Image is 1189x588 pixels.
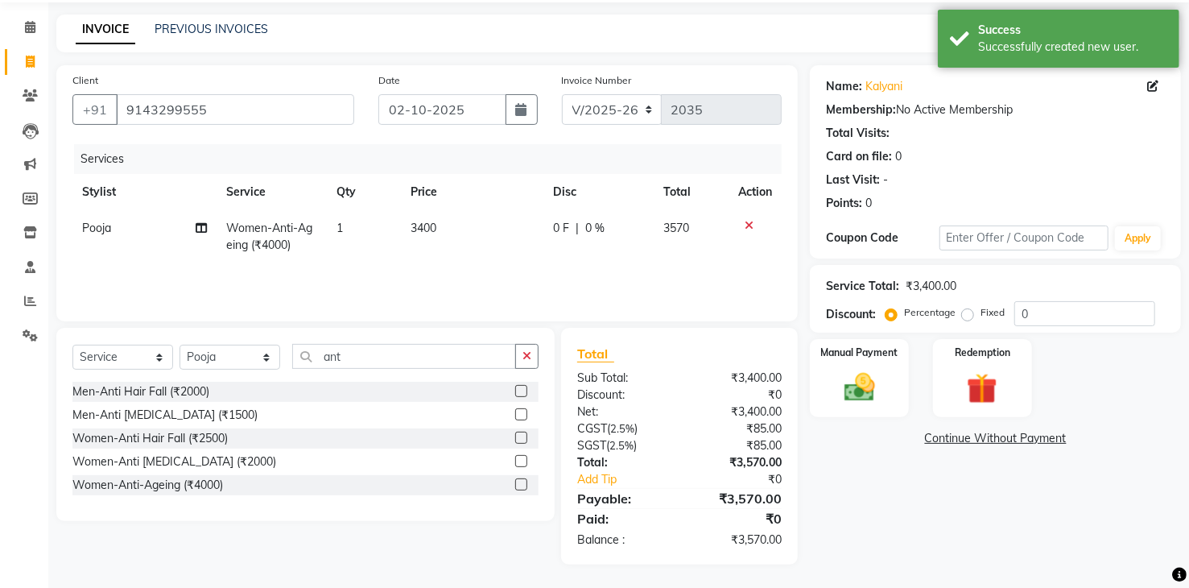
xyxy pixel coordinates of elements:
div: ₹3,400.00 [906,278,956,295]
span: | [576,220,580,237]
div: Services [74,144,794,174]
div: Coupon Code [826,230,939,246]
div: ₹3,570.00 [679,454,794,471]
div: ₹0 [699,471,794,488]
span: 0 F [554,220,570,237]
div: 0 [865,195,872,212]
div: Name: [826,78,862,95]
div: ( ) [565,420,679,437]
div: ₹0 [679,509,794,528]
div: Payable: [565,489,679,508]
input: Search by Name/Mobile/Email/Code [116,94,354,125]
div: Paid: [565,509,679,528]
span: 2.5% [610,422,634,435]
label: Fixed [981,305,1005,320]
label: Redemption [955,346,1010,360]
th: Qty [328,174,402,210]
th: Action [729,174,782,210]
span: 0 % [586,220,605,237]
div: ( ) [565,437,679,454]
img: _cash.svg [835,370,885,405]
th: Price [401,174,543,210]
div: ₹85.00 [679,437,794,454]
div: Men-Anti Hair Fall (₹2000) [72,383,209,400]
div: ₹3,400.00 [679,370,794,387]
label: Client [72,73,98,88]
div: ₹3,400.00 [679,404,794,420]
div: Last Visit: [826,172,880,188]
div: Sub Total: [565,370,679,387]
input: Search or Scan [292,344,516,369]
div: Successfully created new user. [978,39,1167,56]
span: Pooja [82,221,111,235]
div: Total: [565,454,679,471]
span: SGST [577,438,606,453]
div: Women-Anti [MEDICAL_DATA] (₹2000) [72,453,276,470]
div: ₹3,570.00 [679,532,794,549]
a: Add Tip [565,471,699,488]
th: Disc [544,174,654,210]
div: 0 [895,148,902,165]
div: Total Visits: [826,125,890,142]
span: 3400 [411,221,436,235]
div: No Active Membership [826,101,1165,118]
div: Membership: [826,101,896,118]
div: Women-Anti-Ageing (₹4000) [72,477,223,494]
div: Net: [565,404,679,420]
input: Enter Offer / Coupon Code [939,226,1108,251]
div: ₹0 [679,387,794,404]
div: Success [978,22,1167,39]
label: Manual Payment [821,346,898,360]
span: Women-Anti-Ageing (₹4000) [226,221,312,252]
th: Total [654,174,729,210]
div: ₹85.00 [679,420,794,437]
div: Points: [826,195,862,212]
span: CGST [577,421,607,436]
div: Men-Anti [MEDICAL_DATA] (₹1500) [72,407,258,424]
button: Apply [1115,226,1161,251]
div: Card on file: [826,148,892,165]
span: 1 [337,221,344,235]
span: 3570 [663,221,689,235]
th: Service [217,174,328,210]
div: Women-Anti Hair Fall (₹2500) [72,430,228,447]
div: Balance : [565,532,679,549]
img: _gift.svg [957,370,1007,408]
a: PREVIOUS INVOICES [155,22,268,36]
label: Date [378,73,400,88]
div: ₹3,570.00 [679,489,794,508]
a: Kalyani [865,78,902,95]
button: +91 [72,94,118,125]
label: Percentage [904,305,956,320]
th: Stylist [72,174,217,210]
div: Discount: [565,387,679,404]
span: 2.5% [609,439,634,452]
div: Discount: [826,306,876,323]
label: Invoice Number [562,73,632,88]
div: - [883,172,888,188]
div: Service Total: [826,278,899,295]
a: Continue Without Payment [813,430,1178,447]
a: INVOICE [76,15,135,44]
span: Total [577,346,614,362]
